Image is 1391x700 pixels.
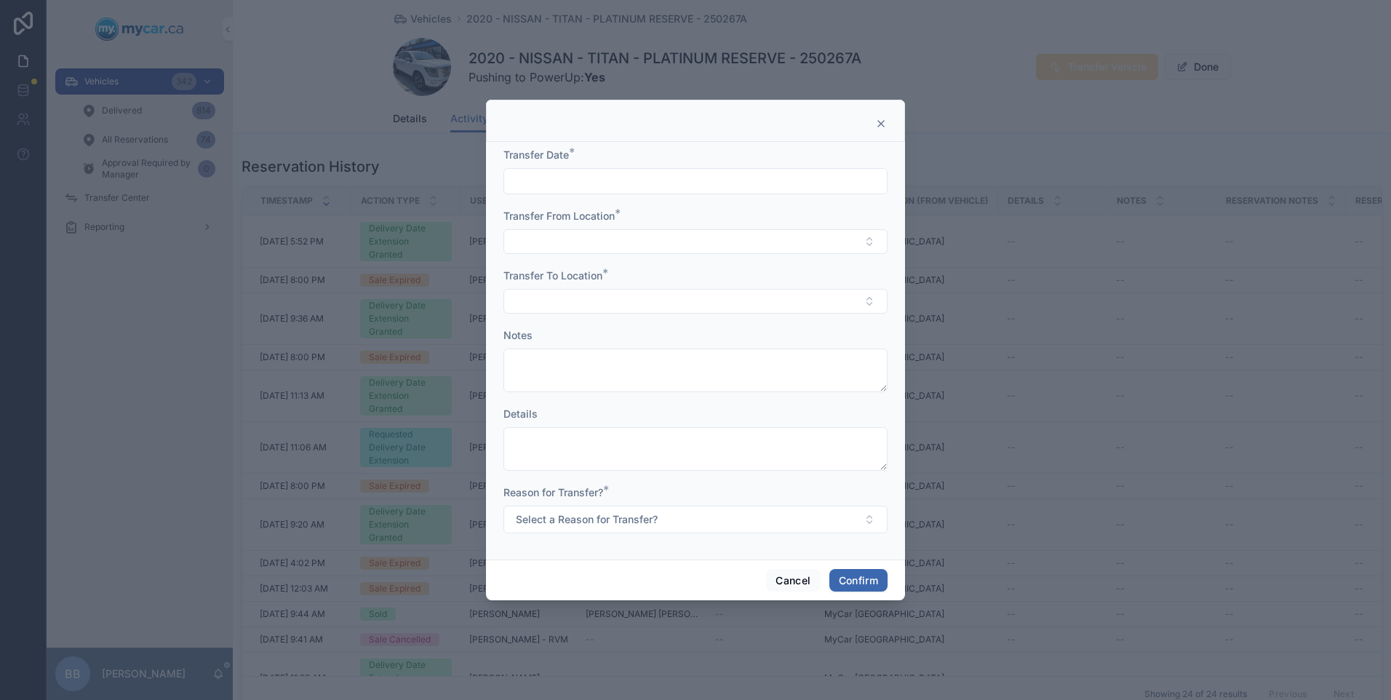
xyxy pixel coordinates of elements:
[829,569,888,592] button: Confirm
[503,506,888,533] button: Select Button
[503,329,533,341] span: Notes
[766,569,820,592] button: Cancel
[503,407,538,420] span: Details
[503,269,602,282] span: Transfer To Location
[503,289,888,314] button: Select Button
[503,486,603,498] span: Reason for Transfer?
[503,229,888,254] button: Select Button
[516,512,658,527] span: Select a Reason for Transfer?
[503,148,569,161] span: Transfer Date
[503,210,615,222] span: Transfer From Location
